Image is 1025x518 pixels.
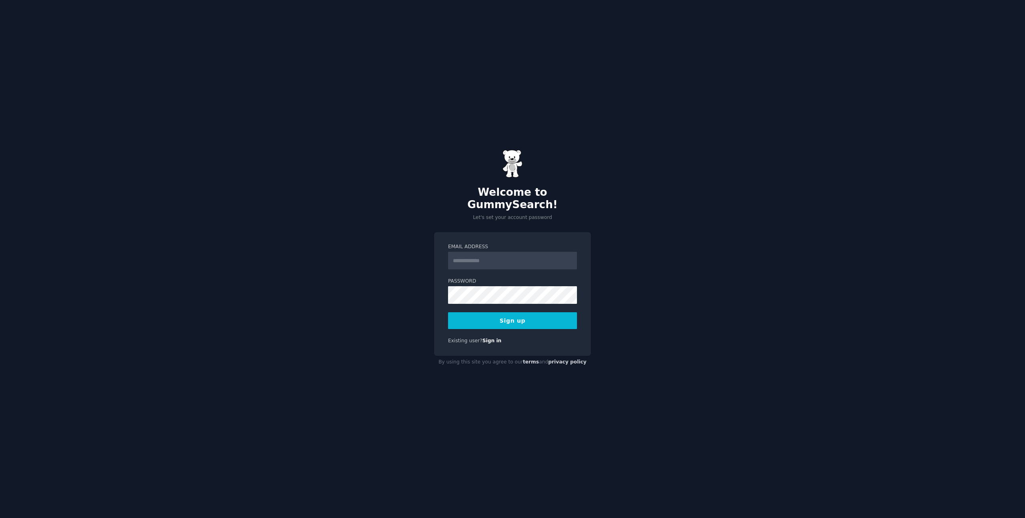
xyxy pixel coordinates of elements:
a: Sign in [482,338,502,343]
div: By using this site you agree to our and [434,356,591,369]
a: terms [523,359,539,365]
span: Existing user? [448,338,482,343]
label: Email Address [448,243,577,251]
label: Password [448,278,577,285]
h2: Welcome to GummySearch! [434,186,591,211]
a: privacy policy [548,359,587,365]
img: Gummy Bear [502,150,523,178]
p: Let's set your account password [434,214,591,221]
button: Sign up [448,312,577,329]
